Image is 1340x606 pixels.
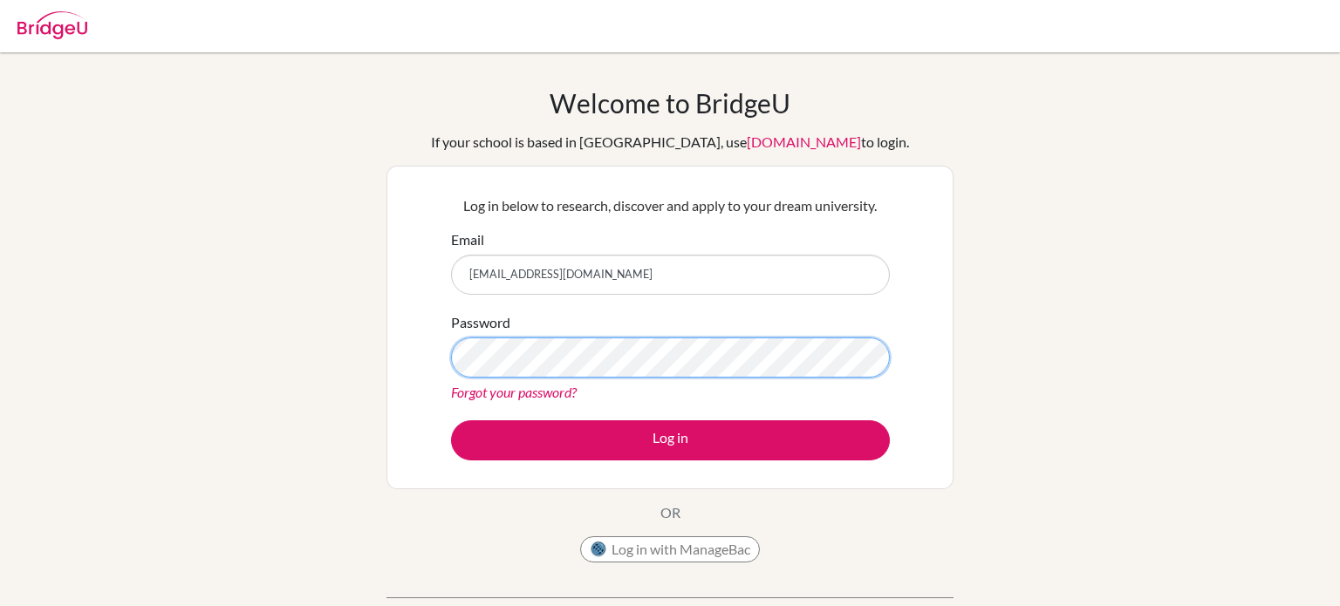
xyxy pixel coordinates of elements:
button: Log in [451,420,890,460]
p: OR [660,502,680,523]
a: [DOMAIN_NAME] [747,133,861,150]
div: If your school is based in [GEOGRAPHIC_DATA], use to login. [431,132,909,153]
label: Email [451,229,484,250]
a: Forgot your password? [451,384,577,400]
p: Log in below to research, discover and apply to your dream university. [451,195,890,216]
h1: Welcome to BridgeU [550,87,790,119]
label: Password [451,312,510,333]
button: Log in with ManageBac [580,536,760,562]
img: Bridge-U [17,11,87,39]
